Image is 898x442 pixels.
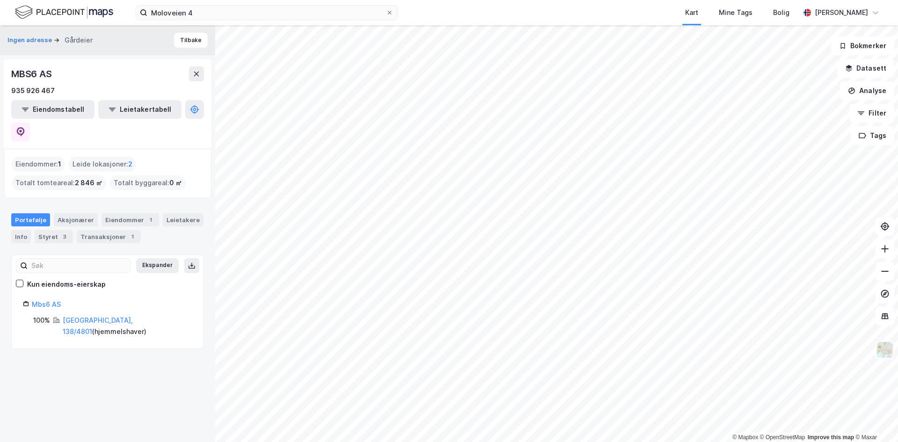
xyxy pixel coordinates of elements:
[35,230,73,243] div: Styret
[28,259,130,273] input: Søk
[851,126,894,145] button: Tags
[12,157,65,172] div: Eiendommer :
[58,159,61,170] span: 1
[11,230,31,243] div: Info
[760,434,805,441] a: OpenStreetMap
[815,7,868,18] div: [PERSON_NAME]
[163,213,203,226] div: Leietakere
[169,177,182,188] span: 0 ㎡
[840,81,894,100] button: Analyse
[11,213,50,226] div: Portefølje
[11,100,94,119] button: Eiendomstabell
[54,213,98,226] div: Aksjonærer
[685,7,698,18] div: Kart
[719,7,753,18] div: Mine Tags
[876,341,894,359] img: Z
[32,300,61,308] a: Mbs6 AS
[128,232,137,241] div: 1
[75,177,102,188] span: 2 846 ㎡
[7,36,54,45] button: Ingen adresse
[146,215,155,225] div: 1
[60,232,69,241] div: 3
[851,397,898,442] div: Kontrollprogram for chat
[732,434,758,441] a: Mapbox
[27,279,106,290] div: Kun eiendoms-eierskap
[12,175,106,190] div: Totalt tomteareal :
[110,175,186,190] div: Totalt byggareal :
[65,35,93,46] div: Gårdeier
[128,159,132,170] span: 2
[63,316,133,335] a: [GEOGRAPHIC_DATA], 138/4801
[136,258,179,273] button: Ekspander
[77,230,141,243] div: Transaksjoner
[11,66,54,81] div: MBS6 AS
[101,213,159,226] div: Eiendommer
[851,397,898,442] iframe: Chat Widget
[849,104,894,123] button: Filter
[69,157,136,172] div: Leide lokasjoner :
[837,59,894,78] button: Datasett
[808,434,854,441] a: Improve this map
[174,33,208,48] button: Tilbake
[33,315,50,326] div: 100%
[15,4,113,21] img: logo.f888ab2527a4732fd821a326f86c7f29.svg
[63,315,192,337] div: ( hjemmelshaver )
[773,7,789,18] div: Bolig
[98,100,181,119] button: Leietakertabell
[11,85,55,96] div: 935 926 467
[831,36,894,55] button: Bokmerker
[147,6,386,20] input: Søk på adresse, matrikkel, gårdeiere, leietakere eller personer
